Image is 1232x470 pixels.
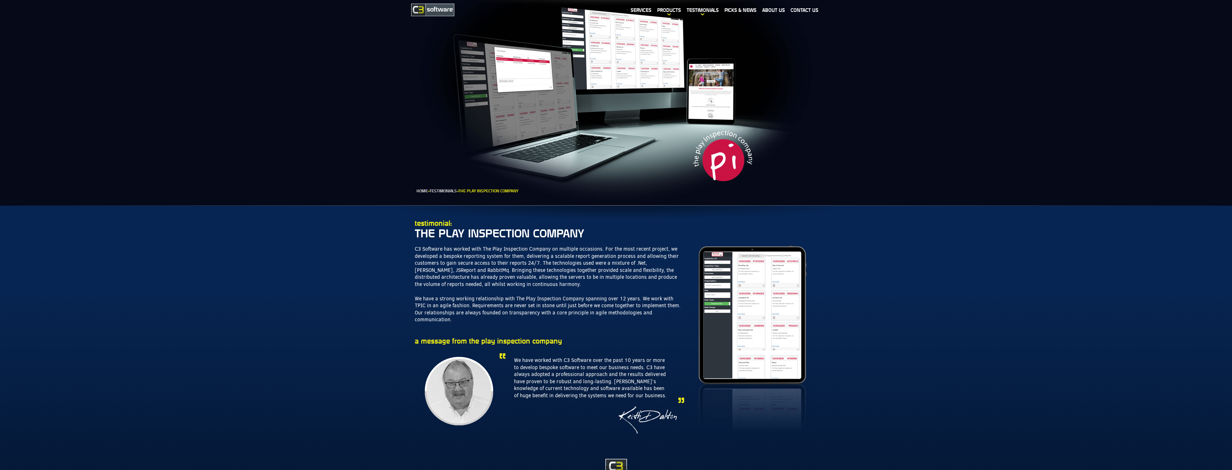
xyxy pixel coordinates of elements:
a: About us [759,2,788,18]
p: We have a strong working relationship with The Play Inspection Company spanning over 12 years. We... [415,295,681,323]
img: C3 Software [411,4,454,16]
a: Products [654,2,684,18]
a: Contact Us [788,2,821,18]
h4: Testimonial: [415,220,818,227]
span: The Play Inspection Company [458,189,518,193]
a: Testimonials [684,2,722,18]
span: » » [417,189,518,193]
a: Services [628,2,654,18]
p: We have worked with C3 Software over the past 10 years or more to develop bespoke software to mee... [514,357,670,399]
h4: a message from The Play Inspection Company [415,338,681,344]
a: Home [417,189,428,193]
h2: The Play Inspection Company [415,228,818,238]
img: Keith Dalton (signature) [619,407,677,434]
a: Picks & News [722,2,759,18]
p: C3 Software has worked with The Play Inspection Company on multiple occasions. For the most recen... [415,246,681,288]
a: Testimonials [429,189,457,193]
